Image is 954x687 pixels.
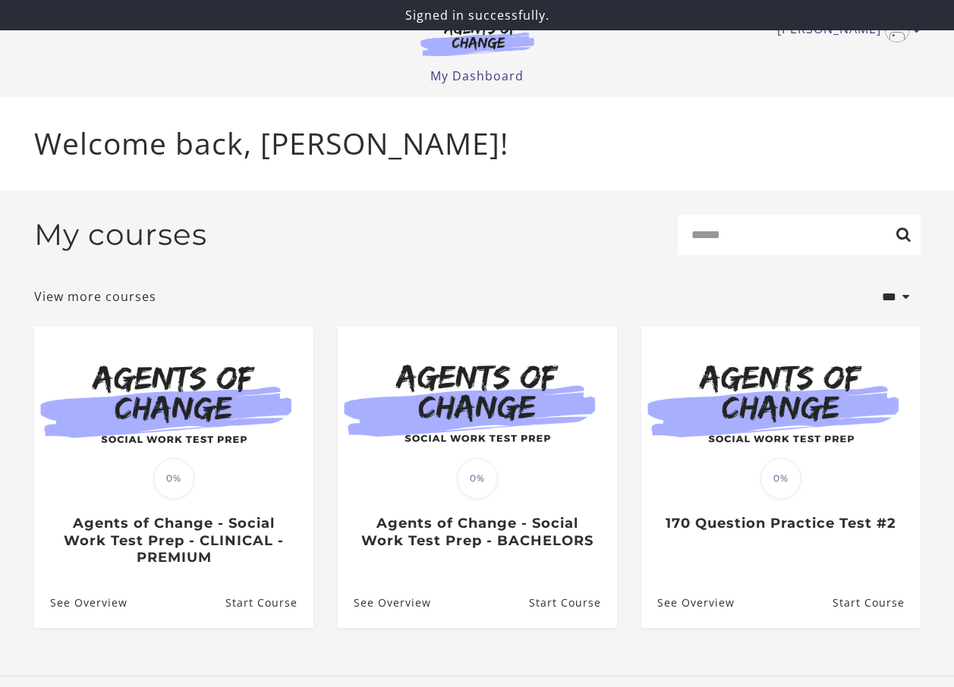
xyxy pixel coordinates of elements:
[153,458,194,499] span: 0%
[760,458,801,499] span: 0%
[34,217,207,253] h2: My courses
[354,515,600,549] h3: Agents of Change - Social Work Test Prep - BACHELORS
[34,578,128,627] a: Agents of Change - Social Work Test Prep - CLINICAL - PREMIUM: See Overview
[457,458,498,499] span: 0%
[405,21,550,56] img: Agents of Change Logo
[657,515,904,532] h3: 170 Question Practice Test #2
[338,578,431,627] a: Agents of Change - Social Work Test Prep - BACHELORS: See Overview
[50,515,297,566] h3: Agents of Change - Social Work Test Prep - CLINICAL - PREMIUM
[777,18,913,42] a: Toggle menu
[225,578,313,627] a: Agents of Change - Social Work Test Prep - CLINICAL - PREMIUM: Resume Course
[641,578,735,627] a: 170 Question Practice Test #2: See Overview
[34,287,156,306] a: View more courses
[34,121,921,166] p: Welcome back, [PERSON_NAME]!
[832,578,920,627] a: 170 Question Practice Test #2: Resume Course
[6,6,948,24] p: Signed in successfully.
[430,67,524,84] a: My Dashboard
[528,578,616,627] a: Agents of Change - Social Work Test Prep - BACHELORS: Resume Course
